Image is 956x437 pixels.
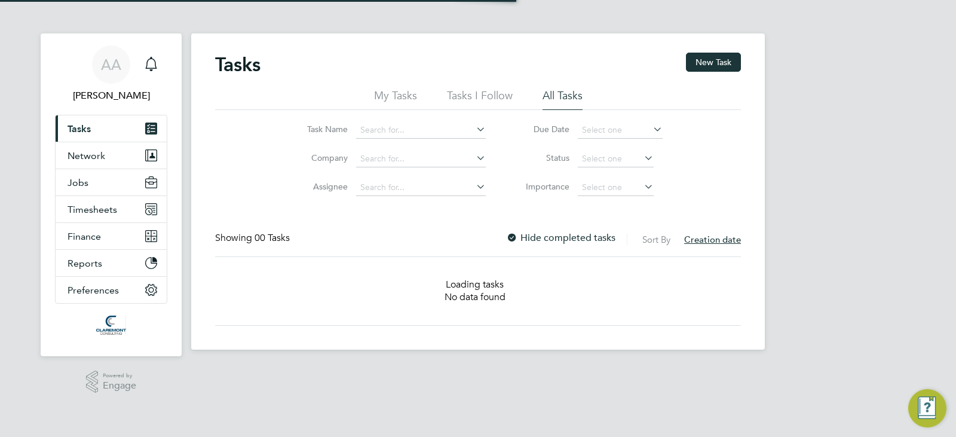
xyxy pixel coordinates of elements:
label: Importance [516,181,569,192]
a: AA[PERSON_NAME] [55,45,167,103]
span: Loading tasks [446,279,505,291]
li: My Tasks [374,88,417,110]
li: Tasks I Follow [447,88,513,110]
button: Preferences [56,277,167,303]
label: Due Date [516,124,569,135]
button: Reports [56,250,167,276]
li: All Tasks [543,88,583,110]
input: Select one [578,122,663,139]
img: claremontconsulting1-logo-retina.png [96,316,125,335]
button: Network [56,142,167,169]
span: Preferences [68,285,119,296]
input: Search for... [356,179,486,196]
a: Powered byEngage [86,371,137,393]
label: Task Name [294,124,348,135]
input: Search for... [356,151,486,167]
button: New Task [686,53,741,72]
div: Showing [215,232,292,245]
input: Select one [578,151,654,167]
span: Afzal Ahmed [55,88,167,103]
input: Select one [578,179,654,196]
span: Finance [68,231,101,242]
span: Engage [103,381,136,391]
label: Assignee [294,181,348,192]
button: Timesheets [56,196,167,222]
label: Company [294,152,348,163]
button: Jobs [56,169,167,195]
span: Network [68,150,105,161]
h2: Tasks [215,53,261,77]
a: Tasks [56,115,167,142]
div: No data found [215,291,735,304]
span: 00 Tasks [255,232,290,244]
span: Creation date [684,234,741,245]
input: Search for... [356,122,486,139]
span: Tasks [68,123,91,135]
span: Timesheets [68,204,117,215]
a: Go to home page [55,316,167,335]
span: Reports [68,258,102,269]
label: Sort By [642,234,670,245]
button: Finance [56,223,167,249]
span: AA [101,57,121,72]
button: Engage Resource Center [908,389,946,427]
span: Powered by [103,371,136,381]
label: Status [516,152,569,163]
span: Jobs [68,177,88,188]
nav: Main navigation [41,33,182,356]
label: Hide completed tasks [506,232,615,244]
